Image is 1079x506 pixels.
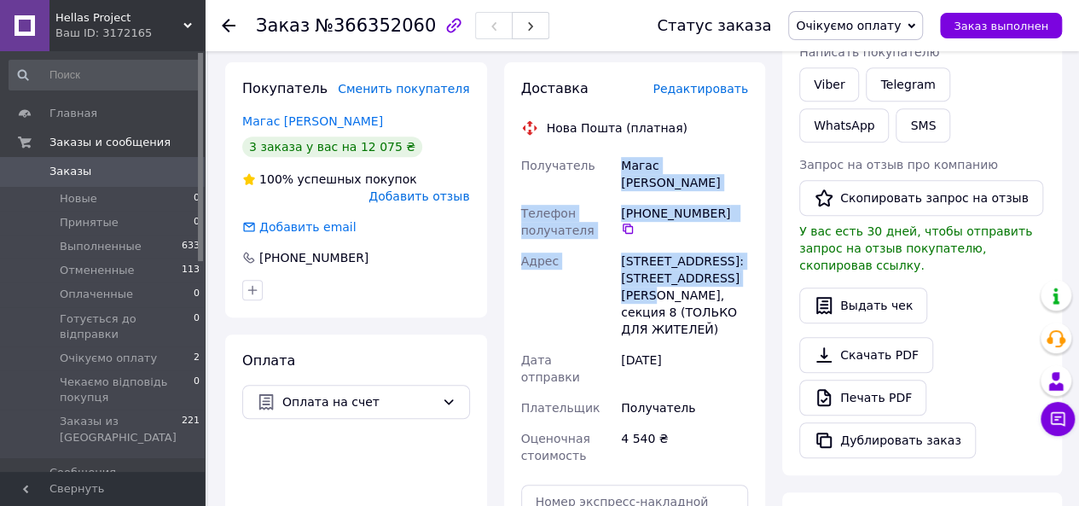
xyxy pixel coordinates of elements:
button: Чат с покупателем [1041,402,1075,436]
span: Заказ выполнен [954,20,1048,32]
span: Главная [49,106,97,121]
span: Заказы и сообщения [49,135,171,150]
a: WhatsApp [799,108,889,142]
div: Добавить email [241,218,358,236]
div: [DATE] [618,345,751,393]
span: Сообщения [49,465,116,480]
div: Добавить email [258,218,358,236]
div: 4 540 ₴ [618,423,751,471]
span: 0 [194,375,200,405]
span: Оплата на счет [282,393,435,411]
span: Запрос на отзыв про компанию [799,158,998,172]
span: Готується до відправки [60,311,194,342]
span: Отмененные [60,263,134,278]
button: Выдать чек [799,288,927,323]
span: Редактировать [653,82,748,96]
span: Плательщик [521,401,600,415]
input: Поиск [9,60,201,90]
span: Очікуємо оплату [796,19,901,32]
div: Вернуться назад [222,17,235,34]
div: успешных покупок [242,171,417,188]
span: Оплата [242,352,295,369]
span: У вас есть 30 дней, чтобы отправить запрос на отзыв покупателю, скопировав ссылку. [799,224,1032,272]
div: Нова Пошта (платная) [542,119,692,137]
span: Новые [60,191,97,206]
span: Чекаємо відповідь покупця [60,375,194,405]
span: Сменить покупателя [338,82,469,96]
button: Дублировать заказ [799,422,976,458]
span: Доставка [521,80,589,96]
span: Дата отправки [521,353,580,384]
span: 221 [182,414,200,445]
div: 3 заказа у вас на 12 075 ₴ [242,137,422,157]
button: Скопировать запрос на отзыв [799,180,1043,216]
span: Оценочная стоимость [521,432,590,462]
a: Viber [799,67,859,102]
span: Очікуємо оплату [60,351,157,366]
span: Выполненные [60,239,142,254]
span: Заказы [49,164,91,179]
span: 2 [194,351,200,366]
span: Получатель [521,159,595,172]
a: Магас [PERSON_NAME] [242,114,383,128]
div: [PHONE_NUMBER] [621,205,748,236]
span: 0 [194,215,200,230]
span: Оплаченные [60,287,133,302]
span: 0 [194,311,200,342]
a: Telegram [866,67,949,102]
span: 100% [259,172,293,186]
span: Покупатель [242,80,328,96]
div: [PHONE_NUMBER] [258,249,370,266]
div: [STREET_ADDRESS]: [STREET_ADDRESS][PERSON_NAME], секция 8 (ТОЛЬКО ДЛЯ ЖИТЕЛЕЙ) [618,246,751,345]
span: 633 [182,239,200,254]
span: Заказы из [GEOGRAPHIC_DATA] [60,414,182,445]
a: Печать PDF [799,380,926,416]
span: Телефон получателя [521,206,595,237]
span: Добавить отзыв [368,189,469,203]
div: Статус заказа [657,17,771,34]
span: Hellas Project [55,10,183,26]
span: Написать покупателю [799,45,939,59]
a: Скачать PDF [799,337,933,373]
button: Заказ выполнен [940,13,1062,38]
span: Заказ [256,15,310,36]
span: 0 [194,287,200,302]
div: Магас [PERSON_NAME] [618,150,751,198]
div: Получатель [618,393,751,423]
button: SMS [896,108,950,142]
div: Ваш ID: 3172165 [55,26,205,41]
span: 0 [194,191,200,206]
span: №366352060 [315,15,436,36]
span: Адрес [521,254,559,268]
span: 113 [182,263,200,278]
span: Принятые [60,215,119,230]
